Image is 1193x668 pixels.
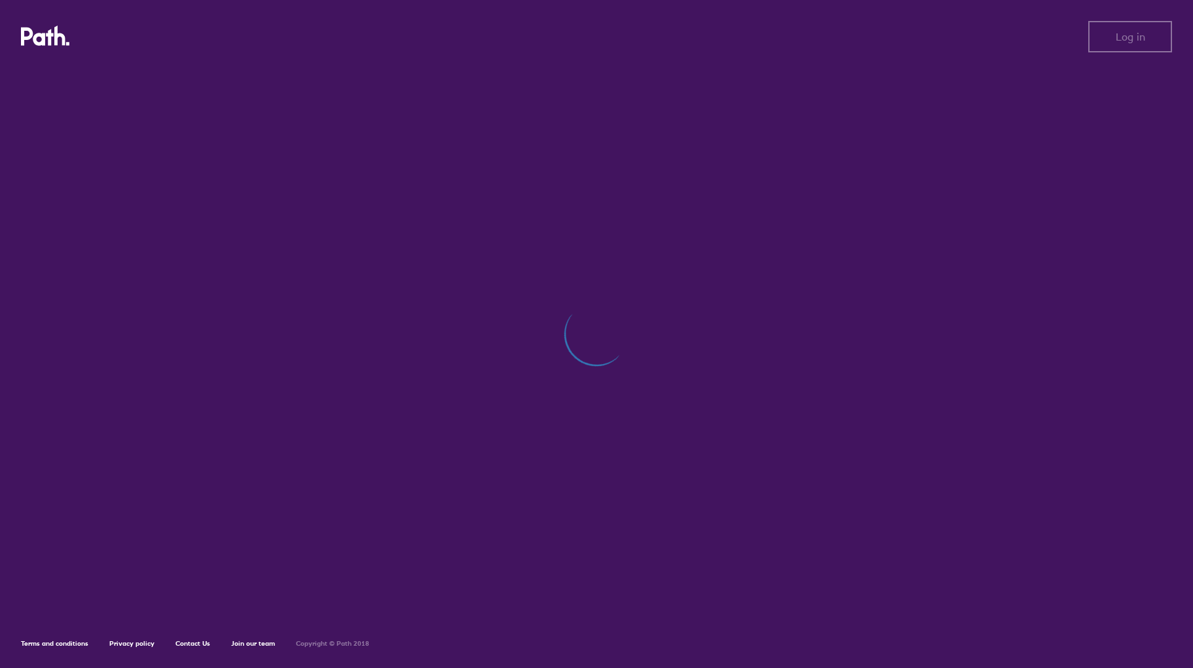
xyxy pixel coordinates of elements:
a: Contact Us [175,639,210,648]
a: Join our team [231,639,275,648]
button: Log in [1088,21,1172,52]
a: Terms and conditions [21,639,88,648]
span: Log in [1116,31,1145,43]
h6: Copyright © Path 2018 [296,640,369,648]
a: Privacy policy [109,639,155,648]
